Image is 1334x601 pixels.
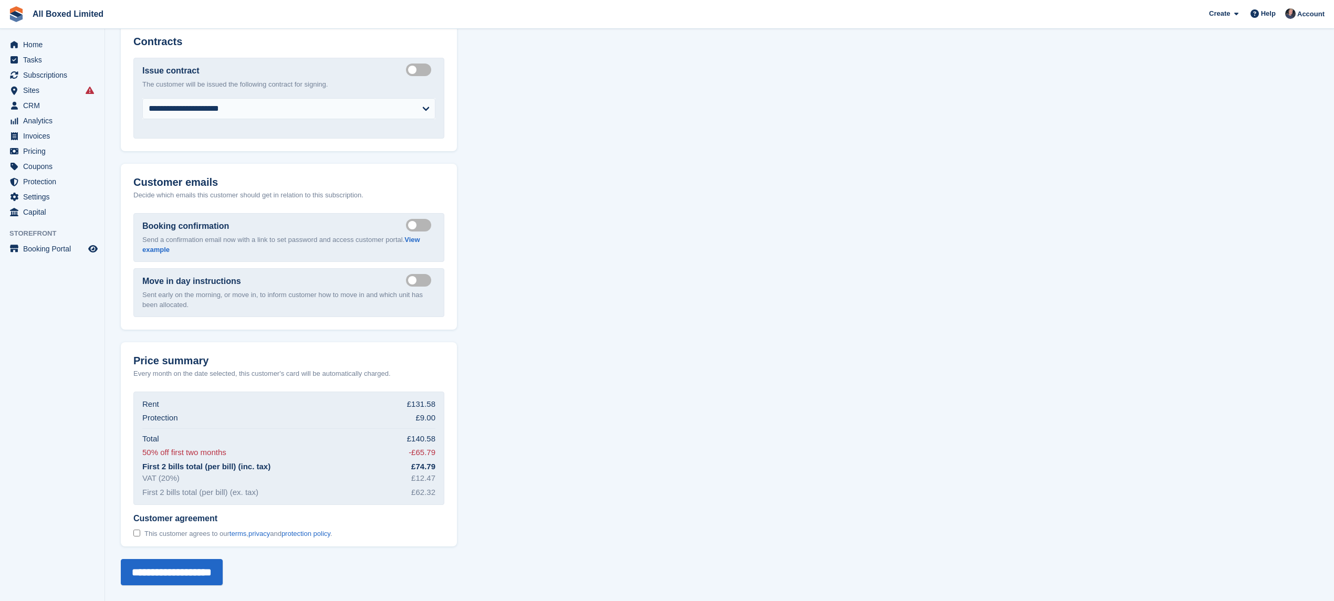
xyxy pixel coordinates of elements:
h2: Contracts [133,36,444,48]
span: Pricing [23,144,86,159]
a: menu [5,37,99,52]
a: View example [142,236,420,254]
div: £62.32 [411,487,435,499]
span: Sites [23,83,86,98]
div: Rent [142,398,159,410]
h2: Price summary [133,355,444,367]
span: Analytics [23,113,86,128]
label: Send move in day email [406,279,435,281]
div: -£65.79 [409,447,435,459]
h2: Customer emails [133,176,444,188]
div: Total [142,433,159,445]
span: Customer agreement [133,513,332,524]
span: Storefront [9,228,105,239]
div: VAT (20%) [142,472,180,484]
span: Capital [23,205,86,219]
span: Create [1209,8,1230,19]
p: Every month on the date selected, this customer's card will be automatically charged. [133,368,391,379]
label: Move in day instructions [142,275,241,288]
a: menu [5,174,99,189]
span: Settings [23,189,86,204]
span: Invoices [23,129,86,143]
a: privacy [248,530,270,537]
span: Tasks [23,52,86,67]
label: Issue contract [142,65,199,77]
a: menu [5,83,99,98]
span: Subscriptions [23,68,86,82]
a: menu [5,241,99,256]
div: £9.00 [415,412,435,424]
span: Home [23,37,86,52]
p: The customer will be issued the following contract for signing. [142,79,435,90]
p: Decide which emails this customer should get in relation to this subscription. [133,190,444,201]
img: stora-icon-8386f47178a22dfd0bd8f6a31ec36ba5ce8667c1dd55bd0f319d3a0aa187defe.svg [8,6,24,22]
span: Protection [23,174,86,189]
label: Send booking confirmation email [406,224,435,226]
a: menu [5,159,99,174]
a: Preview store [87,242,99,255]
p: Send a confirmation email now with a link to set password and access customer portal. [142,235,435,255]
a: menu [5,129,99,143]
a: menu [5,144,99,159]
div: Protection [142,412,178,424]
input: Customer agreement This customer agrees to ourterms,privacyandprotection policy. [133,530,140,536]
span: CRM [23,98,86,113]
a: terms [230,530,247,537]
a: menu [5,52,99,67]
p: Sent early on the morning, or move in, to inform customer how to move in and which unit has been ... [142,290,435,310]
span: Help [1261,8,1276,19]
a: protection policy [282,530,330,537]
div: 50% off first two months [142,447,226,459]
div: £131.58 [407,398,435,410]
a: menu [5,98,99,113]
a: menu [5,68,99,82]
span: Coupons [23,159,86,174]
span: Account [1297,9,1325,19]
a: menu [5,205,99,219]
span: This customer agrees to our , and . [144,530,332,538]
div: First 2 bills total (per bill) (ex. tax) [142,487,258,499]
label: Create integrated contract [406,69,435,70]
div: £140.58 [407,433,435,445]
a: All Boxed Limited [28,5,108,23]
div: First 2 bills total (per bill) (inc. tax) [142,461,270,473]
a: menu [5,189,99,204]
img: Dan Goss [1285,8,1296,19]
i: Smart entry sync failures have occurred [86,86,94,94]
label: Booking confirmation [142,220,229,233]
div: £74.79 [411,461,435,473]
span: Booking Portal [23,241,86,256]
div: £12.47 [411,472,435,484]
a: menu [5,113,99,128]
